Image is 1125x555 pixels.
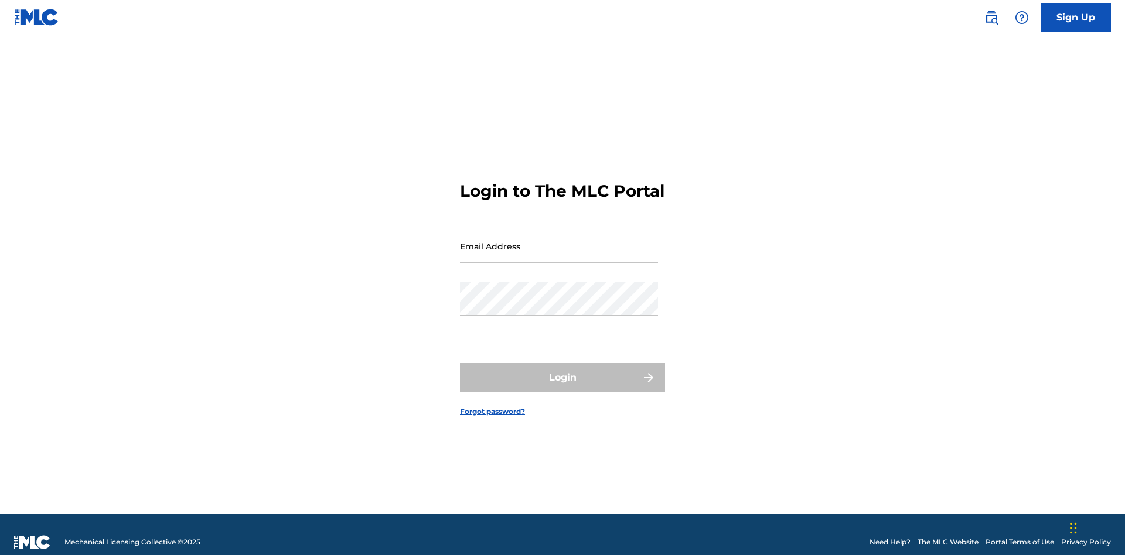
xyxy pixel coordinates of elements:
a: Forgot password? [460,406,525,417]
span: Mechanical Licensing Collective © 2025 [64,537,200,547]
img: search [984,11,998,25]
a: Need Help? [870,537,911,547]
a: The MLC Website [918,537,979,547]
div: Help [1010,6,1034,29]
img: logo [14,535,50,549]
h3: Login to The MLC Portal [460,181,664,201]
iframe: Chat Widget [1066,499,1125,555]
img: MLC Logo [14,9,59,26]
a: Privacy Policy [1061,537,1111,547]
img: help [1015,11,1029,25]
a: Portal Terms of Use [986,537,1054,547]
a: Sign Up [1041,3,1111,32]
div: Drag [1070,511,1077,546]
a: Public Search [980,6,1003,29]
